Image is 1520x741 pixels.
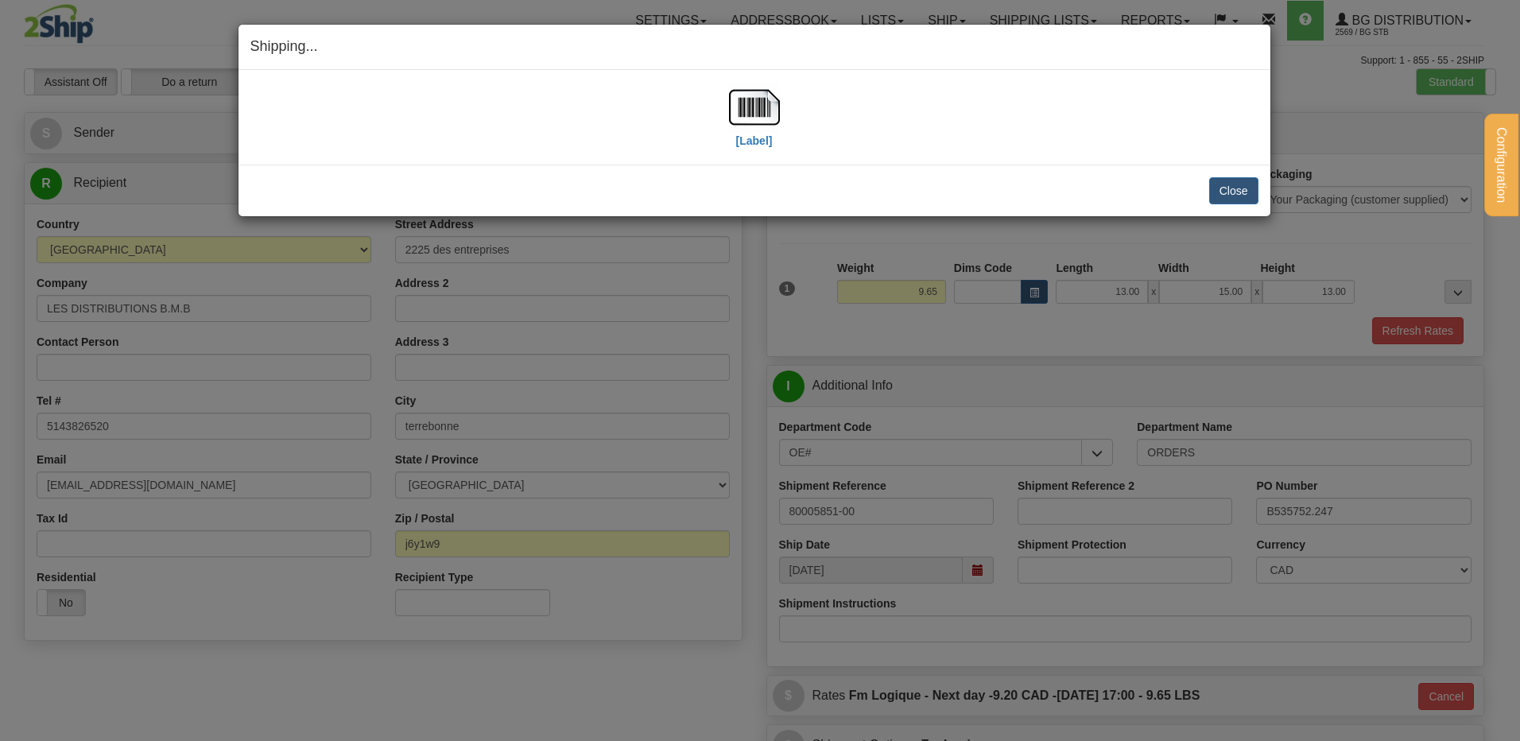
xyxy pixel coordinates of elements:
iframe: chat widget [1483,289,1518,452]
a: [Label] [729,99,780,146]
button: Configuration [1484,114,1518,216]
label: [Label] [736,133,773,149]
button: Close [1209,177,1258,204]
img: barcode.jpg [729,82,780,133]
span: Shipping... [250,38,318,54]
